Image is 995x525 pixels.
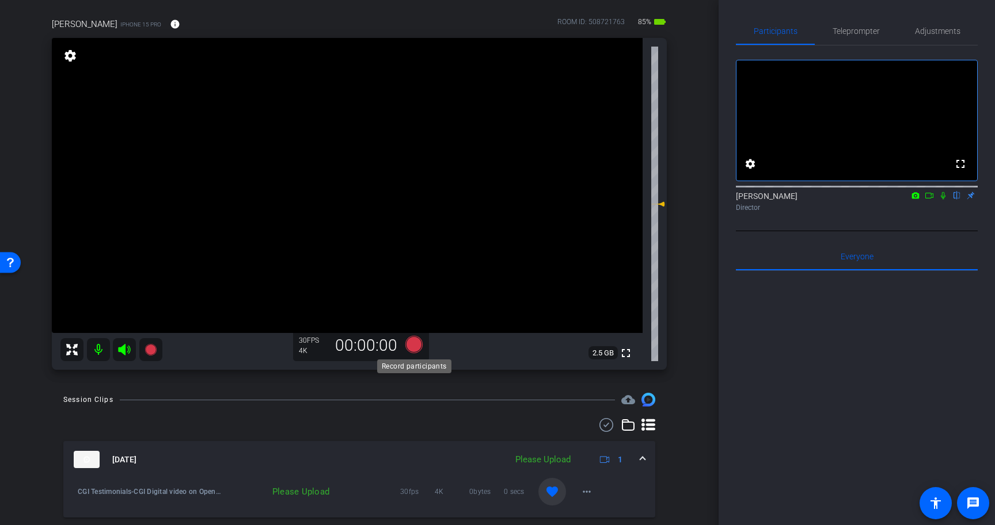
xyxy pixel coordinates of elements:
span: [DATE] [112,454,136,466]
mat-icon: more_horiz [580,485,594,499]
mat-icon: settings [62,49,78,63]
mat-icon: accessibility [929,496,943,510]
span: Adjustments [915,27,960,35]
mat-expansion-panel-header: thumb-nail[DATE]Please Upload1 [63,441,655,478]
div: 4K [299,346,328,355]
span: FPS [307,336,319,344]
span: [PERSON_NAME] [52,18,117,30]
mat-icon: flip [950,190,964,200]
span: Participants [754,27,797,35]
span: Teleprompter [833,27,880,35]
mat-icon: fullscreen [619,346,633,360]
span: CGI Testimonials-CGI Digital video on OpenReel-2025-09-10-09-01-11-752-0 [78,486,221,497]
img: Session clips [641,393,655,407]
mat-icon: message [966,496,980,510]
mat-icon: settings [743,157,757,171]
span: 0bytes [469,486,504,497]
div: [PERSON_NAME] [736,190,978,213]
mat-icon: favorite [545,485,559,499]
mat-icon: cloud_upload [621,393,635,407]
div: Session Clips [63,394,113,405]
div: Please Upload [510,453,576,466]
div: Director [736,202,978,213]
div: 30 [299,336,328,345]
img: thumb-nail [74,451,100,468]
span: iPhone 15 Pro [120,20,161,29]
mat-icon: fullscreen [954,157,967,171]
span: Everyone [841,252,874,260]
span: 85% [636,13,653,31]
span: 1 [618,454,622,466]
div: Please Upload [221,486,335,497]
div: Record participants [377,359,451,373]
div: ROOM ID: 508721763 [557,17,625,33]
mat-icon: info [170,19,180,29]
span: 0 secs [504,486,538,497]
mat-icon: battery_std [653,15,667,29]
span: 4K [435,486,469,497]
div: thumb-nail[DATE]Please Upload1 [63,478,655,518]
mat-icon: 0 dB [651,197,665,211]
span: 2.5 GB [588,346,618,360]
span: 30fps [400,486,435,497]
span: Destinations for your clips [621,393,635,407]
div: 00:00:00 [328,336,405,355]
